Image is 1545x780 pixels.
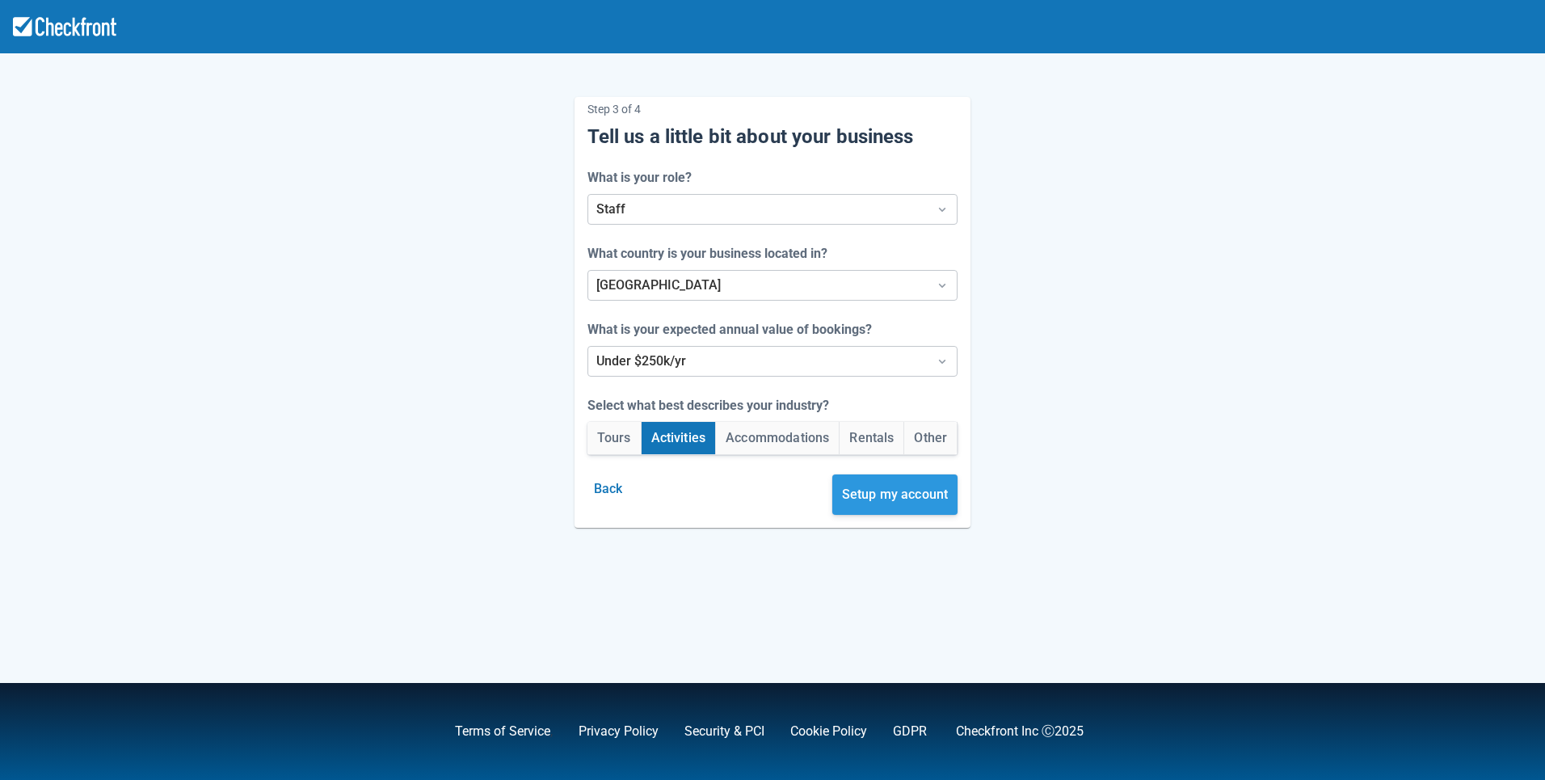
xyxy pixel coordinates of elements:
[684,723,764,739] a: Security & PCI
[587,97,958,121] p: Step 3 of 4
[587,396,836,415] label: Select what best describes your industry?
[587,320,878,339] label: What is your expected annual value of bookings?
[455,723,550,739] a: Terms of Service
[893,723,927,739] a: GDPR
[587,124,958,149] h5: Tell us a little bit about your business
[587,474,629,504] button: Back
[934,353,950,369] span: Dropdown icon
[832,474,958,515] button: Setup my account
[867,722,930,741] div: .
[429,722,553,741] div: ,
[642,422,716,454] button: Activities
[587,244,834,264] label: What country is your business located in?
[716,422,839,454] button: Accommodations
[587,422,641,454] button: Tours
[840,422,903,454] button: Rentals
[587,168,698,188] label: What is your role?
[790,723,867,739] a: Cookie Policy
[934,277,950,293] span: Dropdown icon
[934,201,950,217] span: Dropdown icon
[1311,605,1545,780] iframe: Chat Widget
[904,422,957,454] button: Other
[956,723,1084,739] a: Checkfront Inc Ⓒ2025
[579,723,659,739] a: Privacy Policy
[587,481,629,496] a: Back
